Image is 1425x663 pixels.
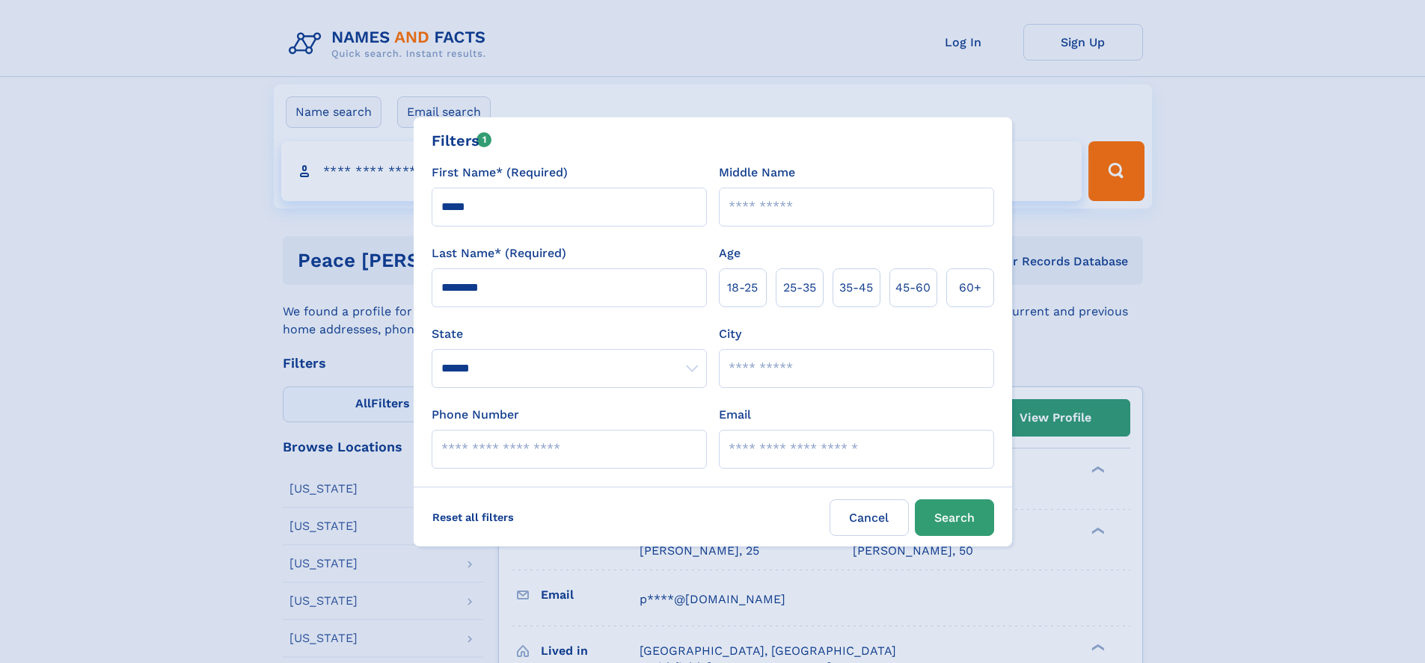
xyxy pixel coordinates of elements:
label: Last Name* (Required) [432,244,566,262]
label: State [432,325,707,343]
span: 45‑60 [895,279,931,297]
button: Search [915,499,994,536]
span: 35‑45 [839,279,873,297]
label: Email [719,406,751,424]
span: 25‑35 [783,279,816,297]
label: Reset all filters [423,499,524,535]
label: Cancel [830,499,909,536]
label: First Name* (Required) [432,164,568,182]
div: Filters [432,129,492,152]
label: Phone Number [432,406,519,424]
label: Middle Name [719,164,795,182]
span: 60+ [959,279,981,297]
label: City [719,325,741,343]
span: 18‑25 [727,279,758,297]
label: Age [719,244,741,262]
